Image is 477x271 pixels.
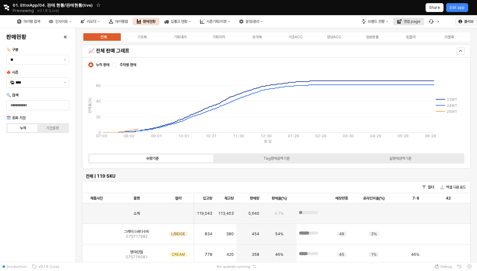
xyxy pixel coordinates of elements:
[9,125,38,131] label: 누적
[251,265,258,268] button: Reset app state
[403,19,420,24] div: 영업 page
[130,249,143,255] span: 엠마단말
[426,3,444,12] button: Share app
[252,35,262,39] div: 유아복
[393,18,424,25] div: 영업 page
[425,18,441,25] div: Menu item 6
[86,173,467,179] h6: 전체 | 119 SKU
[275,231,283,237] span: 54%
[454,262,464,271] button: History
[238,34,276,40] label: 유아복
[445,35,454,39] div: 미분류
[252,231,259,237] span: 454
[205,231,212,237] span: 834
[20,126,26,130] div: 누적
[392,34,430,40] label: 토들러
[196,18,234,25] button: 시즌기획/리뷰
[440,264,452,269] span: Debug
[358,18,392,25] button: 브랜드 전환
[133,211,140,216] span: 소계
[6,116,26,120] span: 🗓️ 조회 기간
[77,18,104,25] div: 리오더
[13,6,62,15] div: Previewing v0.1.8 (Live)
[274,211,284,216] span: 4.7%
[146,156,159,161] div: 수량기준
[215,156,339,161] label: Tag판매금액기준
[432,262,454,271] button: Debug
[13,18,44,25] button: 아이템 검색
[126,234,148,239] span: 07S717982
[13,2,93,8] span: 01. EttoiApp/04. 판매 현황/판매현황(live)
[288,35,303,39] div: 기초ACC
[100,35,107,39] div: 전체
[84,34,123,40] label: 전체
[38,125,67,131] label: 기간설정
[227,252,234,257] span: 420
[366,35,379,39] div: 일반용품
[172,252,185,257] span: CREAM
[339,252,344,257] span: 45
[212,35,225,39] div: 기획외의
[161,34,200,40] label: 기획내의
[276,34,315,40] label: 기초ACC
[91,156,215,161] label: 수량기준
[217,264,250,269] span: No queries running
[226,231,234,237] span: 380
[6,47,18,52] span: 🏷️ 구분
[23,19,40,24] div: 아이템 검색
[45,18,75,25] button: 인사이트
[105,18,132,25] button: 아이템맵
[412,196,419,201] span: 7-8
[371,231,377,237] span: 3%
[252,252,259,257] span: 358
[248,211,259,216] span: 5,640
[206,19,227,24] div: 시즌기획/리뷰
[90,196,103,201] span: 제품사진
[456,18,476,25] button: 클리브
[96,62,109,67] span: 누적 판매
[133,18,159,25] button: 판매현황
[29,262,62,271] button: v0.1.8 (Live)
[199,34,238,40] label: 기획외의
[13,8,34,14] span: Previewing
[218,211,234,216] span: 113,403
[339,231,344,237] span: 48
[450,5,465,10] p: Edit app
[95,2,102,8] button: Add app to favorites
[175,196,181,201] span: 컬러
[420,183,437,191] button: 필터
[275,252,283,257] span: 46%
[327,35,341,39] div: 정상ACC
[171,231,185,237] span: L/BEIGE
[37,8,59,13] p: v0.1.8 (Live)
[446,196,451,201] span: 42
[368,19,385,24] div: 브랜드 전환
[6,34,26,40] h4: 판매현황
[6,93,18,97] span: 🔍 검색
[205,252,212,257] span: 778
[235,18,267,25] button: 설정/관리
[263,156,290,161] div: Tag판매금액기준
[197,211,212,216] span: 119,043
[61,55,69,65] button: 제안 사항 표시
[61,78,69,87] button: 제안 사항 표시
[7,264,26,269] span: production
[123,34,161,40] label: 기초복
[161,18,195,25] button: 입출고 현황
[174,35,186,39] div: 기획내의
[34,6,62,15] button: Releases and History
[457,47,464,55] button: Hide
[250,196,259,201] span: 판매량
[224,196,234,201] span: 재고량
[88,48,369,54] h5: 📈 전체 판매 그래프
[272,196,287,201] span: 판매율(%)
[137,35,147,39] div: 기초복
[6,70,18,75] span: 🍁 시즌
[438,183,468,191] button: 엑셀 다운로드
